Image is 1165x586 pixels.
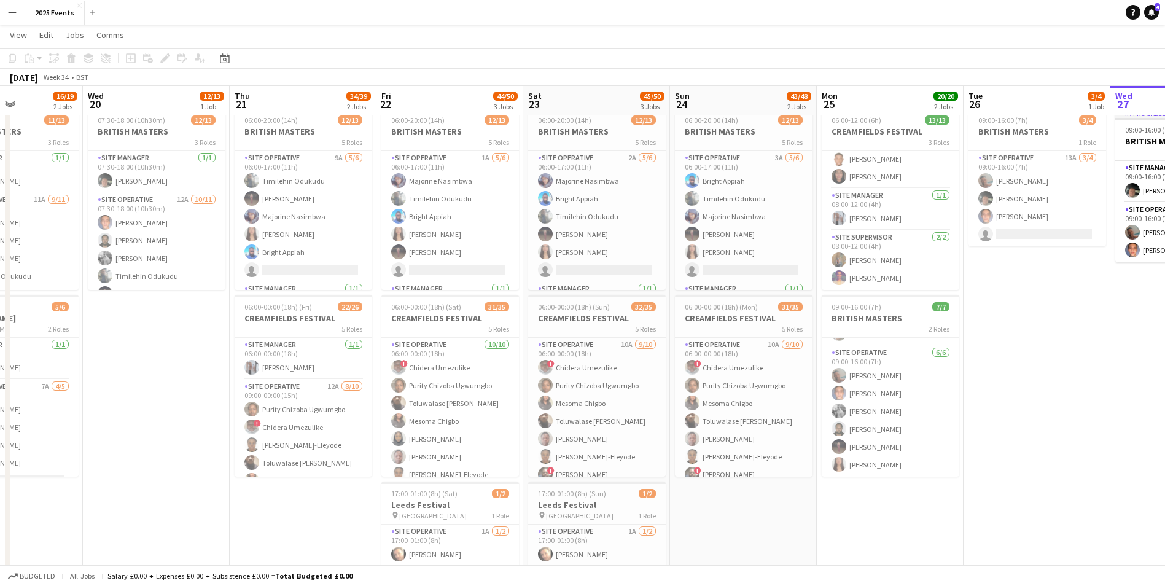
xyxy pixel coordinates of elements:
[675,151,812,282] app-card-role: Site Operative3A5/606:00-17:00 (11h)Bright AppiahTimilehin OdukuduMajorine Nasimbwa[PERSON_NAME][...
[346,92,371,101] span: 34/39
[488,324,509,334] span: 5 Roles
[528,295,666,477] div: 06:00-00:00 (18h) (Sun)32/35CREAMFIELDS FESTIVAL5 RolesSite Operative10A9/1006:00-00:00 (18h)!Chi...
[244,115,298,125] span: 06:00-20:00 (14h)
[675,338,812,540] app-card-role: Site Operative10A9/1006:00-00:00 (18h)!Chidera UmezulikePurity Chizoba UgwumgboMesoma ChigboToluw...
[528,313,666,324] h3: CREAMFIELDS FESTIVAL
[832,302,881,311] span: 09:00-16:00 (7h)
[694,467,701,474] span: !
[1088,92,1105,101] span: 3/4
[526,97,542,111] span: 23
[675,295,812,477] app-job-card: 06:00-00:00 (18h) (Mon)31/35CREAMFIELDS FESTIVAL5 RolesSite Operative10A9/1006:00-00:00 (18h)!Chi...
[1079,115,1096,125] span: 3/4
[968,108,1106,246] app-job-card: 09:00-16:00 (7h)3/4BRITISH MASTERS1 RoleSite Operative13A3/409:00-16:00 (7h)[PERSON_NAME][PERSON_...
[381,108,519,290] div: 06:00-20:00 (14h)12/13BRITISH MASTERS5 RolesSite Operative1A5/606:00-17:00 (11h)Majorine Nasimbwa...
[380,97,391,111] span: 22
[822,189,959,230] app-card-role: Site Manager1/108:00-12:00 (4h)[PERSON_NAME]
[822,108,959,290] app-job-card: 06:00-12:00 (6h)13/13CREAMFIELDS FESTIVAL3 Roles[PERSON_NAME][PERSON_NAME][PERSON_NAME][PERSON_NA...
[673,97,690,111] span: 24
[48,324,69,334] span: 2 Roles
[233,97,250,111] span: 21
[20,572,55,580] span: Budgeted
[932,302,949,311] span: 7/7
[254,420,261,427] span: !
[381,482,519,584] app-job-card: 17:00-01:00 (8h) (Sat)1/2Leeds Festival [GEOGRAPHIC_DATA]1 RoleSite Operative1A1/217:00-01:00 (8h...
[782,324,803,334] span: 5 Roles
[675,108,812,290] div: 06:00-20:00 (14h)12/13BRITISH MASTERS5 RolesSite Operative3A5/606:00-17:00 (11h)Bright AppiahTimi...
[492,489,509,498] span: 1/2
[66,29,84,41] span: Jobs
[235,313,372,324] h3: CREAMFIELDS FESTIVAL
[675,313,812,324] h3: CREAMFIELDS FESTIVAL
[1113,97,1132,111] span: 27
[933,92,958,101] span: 20/20
[391,489,458,498] span: 17:00-01:00 (8h) (Sat)
[5,27,32,43] a: View
[493,92,518,101] span: 44/50
[822,313,959,324] h3: BRITISH MASTERS
[92,27,129,43] a: Comms
[44,115,69,125] span: 11/13
[832,115,881,125] span: 06:00-12:00 (6h)
[68,571,97,580] span: All jobs
[1155,3,1160,11] span: 4
[820,97,838,111] span: 25
[538,489,606,498] span: 17:00-01:00 (8h) (Sun)
[528,108,666,290] app-job-card: 06:00-20:00 (14h)12/13BRITISH MASTERS5 RolesSite Operative2A5/606:00-17:00 (11h)Majorine Nasimbwa...
[528,151,666,282] app-card-role: Site Operative2A5/606:00-17:00 (11h)Majorine NasimbwaBright AppiahTimilehin Odukudu[PERSON_NAME][...
[381,295,519,477] app-job-card: 06:00-00:00 (18h) (Sat)31/35CREAMFIELDS FESTIVAL5 RolesSite Operative10/1006:00-00:00 (18h)!Chide...
[48,138,69,147] span: 3 Roles
[485,302,509,311] span: 31/35
[538,302,610,311] span: 06:00-00:00 (18h) (Sun)
[381,499,519,510] h3: Leeds Festival
[399,511,467,520] span: [GEOGRAPHIC_DATA]
[635,138,656,147] span: 5 Roles
[53,92,77,101] span: 16/19
[494,102,517,111] div: 3 Jobs
[98,115,165,125] span: 07:30-18:00 (10h30m)
[381,151,519,282] app-card-role: Site Operative1A5/606:00-17:00 (11h)Majorine NasimbwaTimilehin OdukuduBright Appiah[PERSON_NAME][...
[1115,90,1132,101] span: Wed
[631,302,656,311] span: 32/35
[34,27,58,43] a: Edit
[528,482,666,584] app-job-card: 17:00-01:00 (8h) (Sun)1/2Leeds Festival [GEOGRAPHIC_DATA]1 RoleSite Operative1A1/217:00-01:00 (8h...
[244,302,312,311] span: 06:00-00:00 (18h) (Fri)
[10,29,27,41] span: View
[76,72,88,82] div: BST
[538,115,591,125] span: 06:00-20:00 (14h)
[822,346,959,477] app-card-role: Site Operative6/609:00-16:00 (7h)[PERSON_NAME][PERSON_NAME][PERSON_NAME][PERSON_NAME][PERSON_NAME...
[631,115,656,125] span: 12/13
[978,115,1028,125] span: 09:00-16:00 (7h)
[341,138,362,147] span: 5 Roles
[639,489,656,498] span: 1/2
[39,29,53,41] span: Edit
[235,126,372,137] h3: BRITISH MASTERS
[546,511,614,520] span: [GEOGRAPHIC_DATA]
[400,360,408,367] span: !
[547,360,555,367] span: !
[235,108,372,290] div: 06:00-20:00 (14h)12/13BRITISH MASTERS5 RolesSite Operative9A5/606:00-17:00 (11h)Timilehin Odukudu...
[822,295,959,477] app-job-card: 09:00-16:00 (7h)7/7BRITISH MASTERS2 RolesSite Manager1/109:00-16:00 (7h)[PERSON_NAME]Site Operati...
[52,302,69,311] span: 5/6
[107,571,353,580] div: Salary £0.00 + Expenses £0.00 + Subsistence £0.00 =
[235,90,250,101] span: Thu
[968,90,983,101] span: Tue
[88,193,225,416] app-card-role: Site Operative12A10/1107:30-18:00 (10h30m)[PERSON_NAME][PERSON_NAME][PERSON_NAME]Timilehin Odukud...
[822,230,959,290] app-card-role: Site Supervisor2/208:00-12:00 (4h)[PERSON_NAME][PERSON_NAME]
[391,302,461,311] span: 06:00-00:00 (18h) (Sat)
[491,511,509,520] span: 1 Role
[235,295,372,477] div: 06:00-00:00 (18h) (Fri)22/26CREAMFIELDS FESTIVAL5 RolesSite Manager1/106:00-00:00 (18h)[PERSON_NA...
[528,282,666,324] app-card-role: Site Manager1/1
[88,151,225,193] app-card-role: Site Manager1/107:30-18:00 (10h30m)[PERSON_NAME]
[934,102,957,111] div: 2 Jobs
[967,97,983,111] span: 26
[61,27,89,43] a: Jobs
[25,1,85,25] button: 2025 Events
[822,90,838,101] span: Mon
[235,282,372,324] app-card-role: Site Manager1/1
